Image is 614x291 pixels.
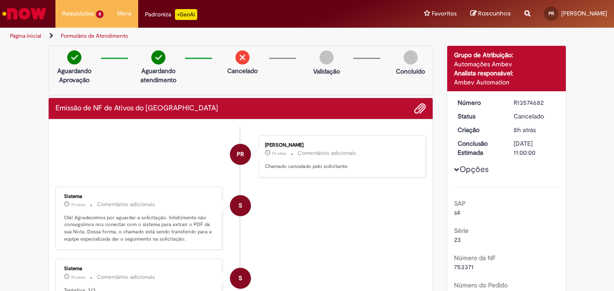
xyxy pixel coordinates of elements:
[71,275,85,280] span: 7h atrás
[514,126,536,134] time: 29/09/2025 06:49:03
[313,67,340,76] p: Validação
[319,50,334,64] img: img-circle-grey.png
[454,199,466,207] b: SAP
[454,227,469,235] b: Série
[227,66,258,75] p: Cancelado
[454,78,559,87] div: Ambev Automation
[454,50,559,59] div: Grupo de Atribuição:
[454,59,559,69] div: Automações Ambev
[10,32,41,39] a: Página inicial
[470,10,511,18] a: Rascunhos
[52,66,96,84] p: Aguardando Aprovação
[514,112,556,121] div: Cancelado
[71,202,85,207] span: 7h atrás
[561,10,607,17] span: [PERSON_NAME]
[396,67,425,76] p: Concluído
[230,268,251,289] div: System
[454,263,474,271] span: 753371
[97,273,155,281] small: Comentários adicionais
[55,104,218,113] h2: Emissão de NF de Ativos do ASVD Histórico de tíquete
[451,125,507,134] dt: Criação
[454,69,559,78] div: Analista responsável:
[61,32,128,39] a: Formulário de Atendimento
[514,125,556,134] div: 29/09/2025 06:49:03
[478,9,511,18] span: Rascunhos
[64,194,215,199] div: Sistema
[230,144,251,165] div: PAULO ROBERTO
[117,9,131,18] span: More
[97,201,155,208] small: Comentários adicionais
[175,9,197,20] p: +GenAi
[230,195,251,216] div: System
[454,208,460,217] span: s4
[298,149,356,157] small: Comentários adicionais
[549,10,554,16] span: PR
[67,50,81,64] img: check-circle-green.png
[451,112,507,121] dt: Status
[237,143,244,165] span: PR
[432,9,457,18] span: Favoritos
[71,275,85,280] time: 29/09/2025 07:50:34
[7,28,403,44] ul: Trilhas de página
[451,98,507,107] dt: Número
[272,151,286,156] span: 7h atrás
[454,281,508,289] b: Número do Pedido
[272,151,286,156] time: 29/09/2025 08:20:43
[62,9,94,18] span: Requisições
[414,103,426,114] button: Adicionar anexos
[514,126,536,134] span: 8h atrás
[404,50,418,64] img: img-circle-grey.png
[151,50,165,64] img: check-circle-green.png
[239,195,242,217] span: S
[64,266,215,271] div: Sistema
[96,10,104,18] span: 8
[451,139,507,157] dt: Conclusão Estimada
[514,139,556,157] div: [DATE] 11:00:00
[265,143,416,148] div: [PERSON_NAME]
[145,9,197,20] div: Padroniza
[454,254,495,262] b: Número da NF
[1,5,48,23] img: ServiceNow
[71,202,85,207] time: 29/09/2025 07:52:04
[454,236,461,244] span: 23
[235,50,250,64] img: remove.png
[514,98,556,107] div: R13574682
[265,163,416,170] p: Chamado cancelado pelo solicitante.
[136,66,180,84] p: Aguardando atendimento
[64,214,215,243] p: Olá! Agradecemos por aguardar a solicitação. Infelizmente não conseguimos nos conectar com o sist...
[239,267,242,289] span: S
